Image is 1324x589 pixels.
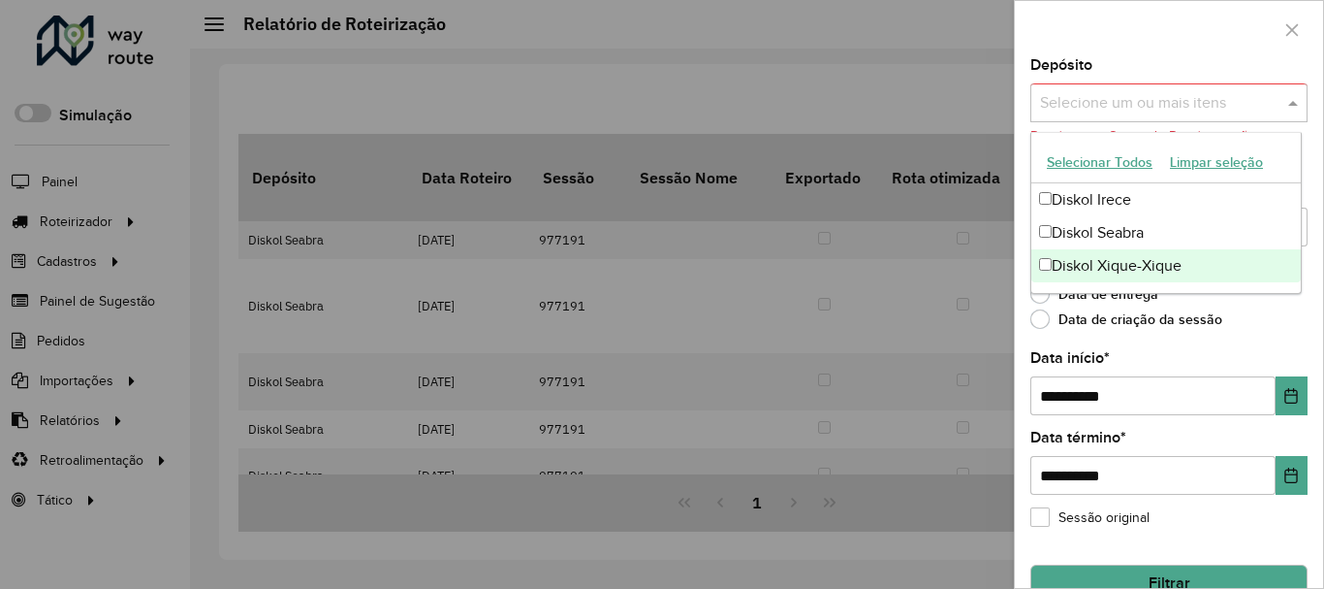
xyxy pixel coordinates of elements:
ng-dropdown-panel: Options list [1030,132,1302,294]
label: Data término [1030,426,1126,449]
button: Limpar seleção [1161,147,1272,178]
label: Data de entrega [1030,284,1158,304]
button: Choose Date [1276,456,1308,495]
label: Sessão original [1030,507,1150,528]
label: Data início [1030,346,1110,370]
div: Diskol Xique-Xique [1031,249,1301,282]
formly-validation-message: Depósito ou Grupo de Depósitos são obrigatórios [1030,129,1255,164]
div: Diskol Seabra [1031,216,1301,249]
label: Depósito [1030,53,1092,77]
button: Selecionar Todos [1038,147,1161,178]
button: Choose Date [1276,376,1308,415]
div: Diskol Irece [1031,183,1301,216]
label: Data de criação da sessão [1030,310,1222,329]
